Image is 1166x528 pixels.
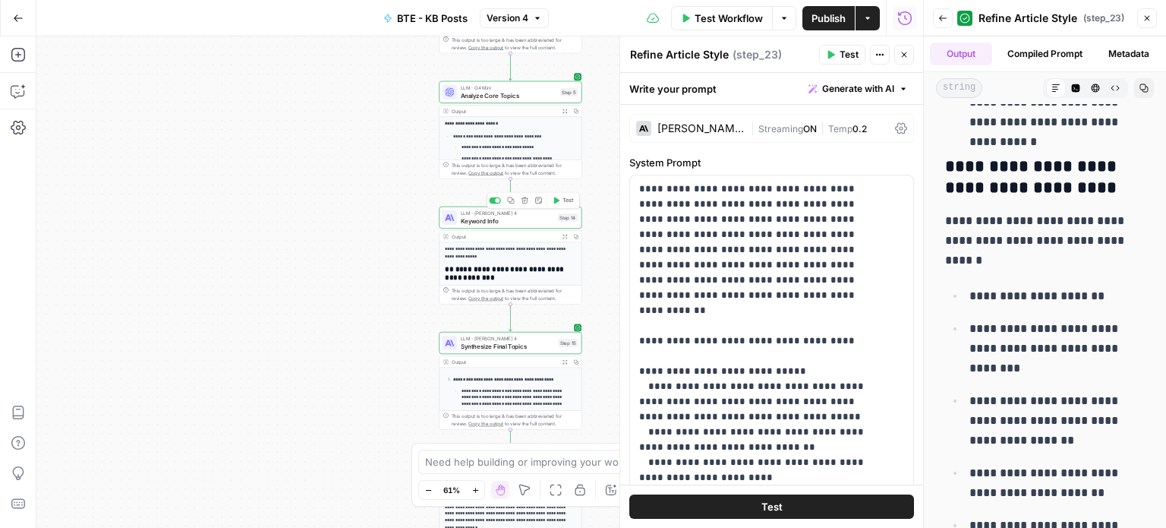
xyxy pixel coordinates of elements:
[629,495,914,519] button: Test
[461,90,556,100] span: Analyze Core Topics
[1083,11,1124,25] span: ( step_23 )
[468,45,503,50] span: Copy the output
[452,36,578,51] div: This output is too large & has been abbreviated for review. to view the full content.
[819,45,865,65] button: Test
[629,155,914,170] label: System Prompt
[480,8,549,28] button: Version 4
[559,339,578,347] div: Step 15
[761,499,783,514] span: Test
[733,47,782,62] span: ( step_23 )
[930,43,992,65] button: Output
[811,11,846,26] span: Publish
[509,304,512,330] g: Edge from step_14 to step_15
[978,11,1077,26] span: Refine Article Style
[468,296,503,301] span: Copy the output
[509,53,512,80] g: Edge from step_13 to step_5
[620,73,923,104] div: Write your prompt
[452,162,578,176] div: This output is too large & has been abbreviated for review. to view the full content.
[452,107,556,115] div: Output
[452,413,578,427] div: This output is too large & has been abbreviated for review. to view the full content.
[802,6,855,30] button: Publish
[671,6,772,30] button: Test Workflow
[487,11,528,25] span: Version 4
[828,123,852,134] span: Temp
[374,6,477,30] button: BTE - KB Posts
[852,123,867,134] span: 0.2
[461,84,556,92] span: LLM · O4 Mini
[452,232,556,240] div: Output
[657,123,745,134] div: [PERSON_NAME] 4
[560,88,578,96] div: Step 5
[630,47,729,62] textarea: Refine Article Style
[840,48,859,62] span: Test
[936,78,982,98] span: string
[695,11,763,26] span: Test Workflow
[803,123,817,134] span: ON
[822,82,894,96] span: Generate with AI
[452,359,556,366] div: Output
[758,123,803,134] span: Streaming
[443,484,460,496] span: 61%
[509,179,512,205] g: Edge from step_5 to step_14
[461,210,554,217] span: LLM · [PERSON_NAME] 4
[802,79,914,99] button: Generate with AI
[751,120,758,135] span: |
[1098,43,1160,65] button: Metadata
[461,342,555,351] span: Synthesize Final Topics
[468,170,503,175] span: Copy the output
[817,120,828,135] span: |
[998,43,1092,65] button: Compiled Prompt
[452,287,578,302] div: This output is too large & has been abbreviated for review. to view the full content.
[461,217,554,226] span: Keyword Info
[461,335,555,343] span: LLM · [PERSON_NAME] 4
[397,11,468,26] span: BTE - KB Posts
[468,421,503,426] span: Copy the output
